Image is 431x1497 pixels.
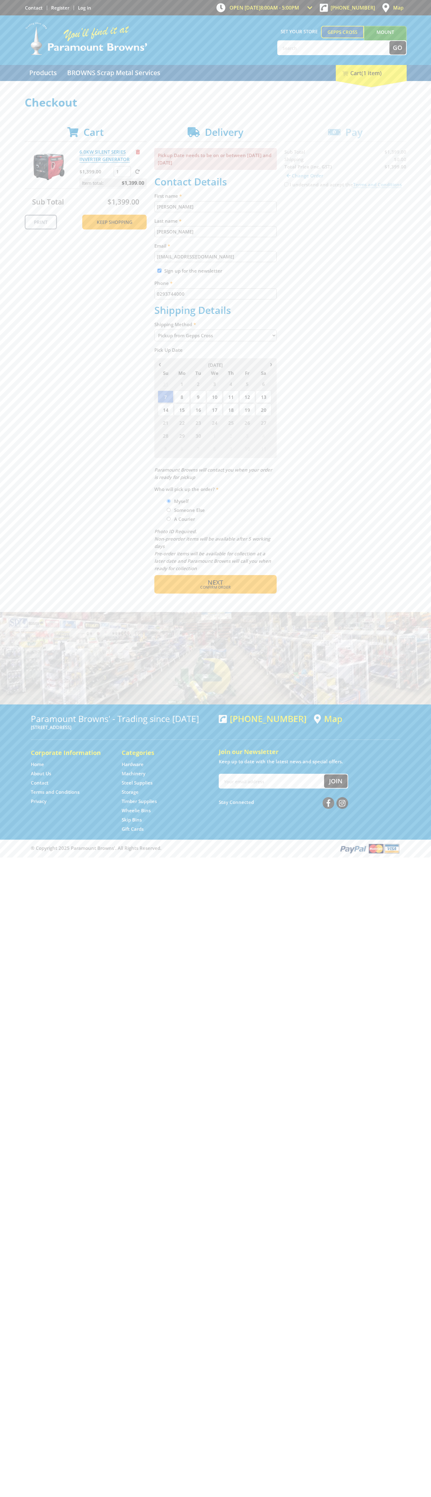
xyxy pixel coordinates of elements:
span: 9 [223,442,239,455]
a: Go to the Machinery page [122,770,145,777]
span: 2 [190,378,206,390]
span: 8:00am - 5:00pm [260,4,299,11]
span: 25 [223,416,239,429]
span: (1 item) [361,69,382,77]
span: 4 [256,429,271,442]
a: Go to the About Us page [31,770,51,777]
img: Paramount Browns' [25,22,148,56]
a: Go to the Home page [31,761,44,768]
a: Go to the Contact page [31,780,48,786]
p: Pickup Date needs to be on or between [DATE] and [DATE] [154,148,277,170]
span: Confirm order [168,586,263,589]
span: We [207,369,222,377]
label: Pick Up Date [154,346,277,354]
span: $1,399.00 [122,178,144,188]
a: Go to the Contact page [25,5,43,11]
p: $1,399.00 [79,168,112,175]
span: 7 [158,391,173,403]
a: View a map of Gepps Cross location [314,714,342,724]
span: Next [208,578,223,586]
span: 16 [190,404,206,416]
em: Photo ID Required. Non-preorder items will be available after 5 working days Pre-order items will... [154,528,271,571]
span: Tu [190,369,206,377]
span: 5 [239,378,255,390]
span: 23 [190,416,206,429]
button: Join [324,774,348,788]
span: Delivery [205,125,243,139]
span: OPEN [DATE] [230,4,299,11]
input: Please select who will pick up the order. [167,508,171,512]
span: 28 [158,429,173,442]
h5: Corporate Information [31,748,109,757]
span: 3 [239,429,255,442]
a: Gepps Cross [321,26,364,38]
img: PayPal, Mastercard, Visa accepted [339,843,401,854]
a: Go to the registration page [51,5,69,11]
span: 31 [158,378,173,390]
input: Please enter your telephone number. [154,288,277,299]
span: 30 [190,429,206,442]
span: [DATE] [208,362,223,368]
span: 9 [190,391,206,403]
span: 15 [174,404,190,416]
span: 27 [256,416,271,429]
label: Someone Else [172,505,207,515]
p: Keep up to date with the latest news and special offers. [219,758,401,765]
input: Please enter your first name. [154,201,277,212]
div: [PHONE_NUMBER] [219,714,307,724]
span: 10 [239,442,255,455]
span: 10 [207,391,222,403]
span: Sub Total [32,197,64,207]
span: 7 [190,442,206,455]
span: 29 [174,429,190,442]
input: Search [278,41,389,55]
h5: Join our Newsletter [219,748,401,756]
h2: Shipping Details [154,304,277,316]
span: 6 [174,442,190,455]
p: [STREET_ADDRESS] [31,724,213,731]
a: Go to the Privacy page [31,798,47,805]
select: Please select a shipping method. [154,330,277,341]
span: 17 [207,404,222,416]
a: Print [25,215,57,229]
span: 19 [239,404,255,416]
a: Mount [PERSON_NAME] [364,26,407,49]
label: Myself [172,496,191,506]
span: 8 [174,391,190,403]
h2: Contact Details [154,176,277,188]
h5: Categories [122,748,200,757]
input: Please select who will pick up the order. [167,517,171,521]
span: 5 [158,442,173,455]
span: 18 [223,404,239,416]
span: $1,399.00 [108,197,139,207]
span: 1 [174,378,190,390]
a: Go to the BROWNS Scrap Metal Services page [63,65,165,81]
span: Cart [83,125,104,139]
a: Go to the Terms and Conditions page [31,789,79,795]
span: Fr [239,369,255,377]
input: Please select who will pick up the order. [167,499,171,503]
button: Next Confirm order [154,575,277,594]
label: Last name [154,217,277,225]
span: 2 [223,429,239,442]
label: Who will pick up the order? [154,485,277,493]
span: 13 [256,391,271,403]
div: ® Copyright 2025 Paramount Browns'. All Rights Reserved. [25,843,407,854]
a: Go to the Steel Supplies page [122,780,152,786]
span: Set your store [277,26,321,37]
label: Email [154,242,277,249]
label: Sign up for the newsletter [164,268,222,274]
span: Su [158,369,173,377]
a: Go to the Wheelie Bins page [122,807,151,814]
label: First name [154,192,277,200]
a: Go to the Gift Cards page [122,826,144,832]
span: 4 [223,378,239,390]
h3: Paramount Browns' - Trading since [DATE] [31,714,213,724]
a: Go to the Hardware page [122,761,144,768]
span: 6 [256,378,271,390]
span: 8 [207,442,222,455]
label: A Courier [172,514,197,524]
input: Please enter your email address. [154,251,277,262]
span: 21 [158,416,173,429]
span: 3 [207,378,222,390]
